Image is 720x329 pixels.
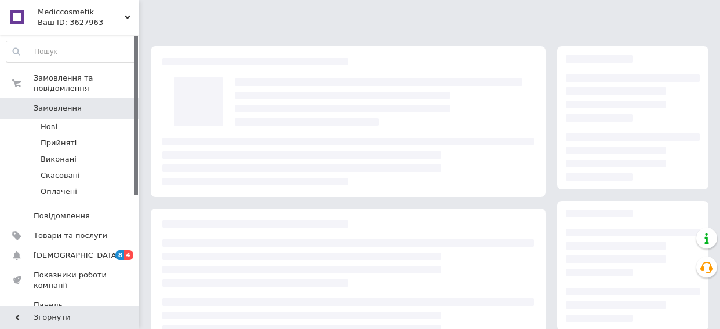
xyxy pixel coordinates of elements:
[41,138,77,148] span: Прийняті
[34,73,139,94] span: Замовлення та повідомлення
[41,122,57,132] span: Нові
[34,211,90,221] span: Повідомлення
[34,250,119,261] span: [DEMOGRAPHIC_DATA]
[38,7,125,17] span: Mediccosmetik
[41,187,77,197] span: Оплачені
[34,231,107,241] span: Товари та послуги
[34,270,107,291] span: Показники роботи компанії
[124,250,133,260] span: 4
[34,300,107,321] span: Панель управління
[34,103,82,114] span: Замовлення
[38,17,139,28] div: Ваш ID: 3627963
[41,170,80,181] span: Скасовані
[115,250,125,260] span: 8
[6,41,136,62] input: Пошук
[41,154,77,164] span: Виконані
